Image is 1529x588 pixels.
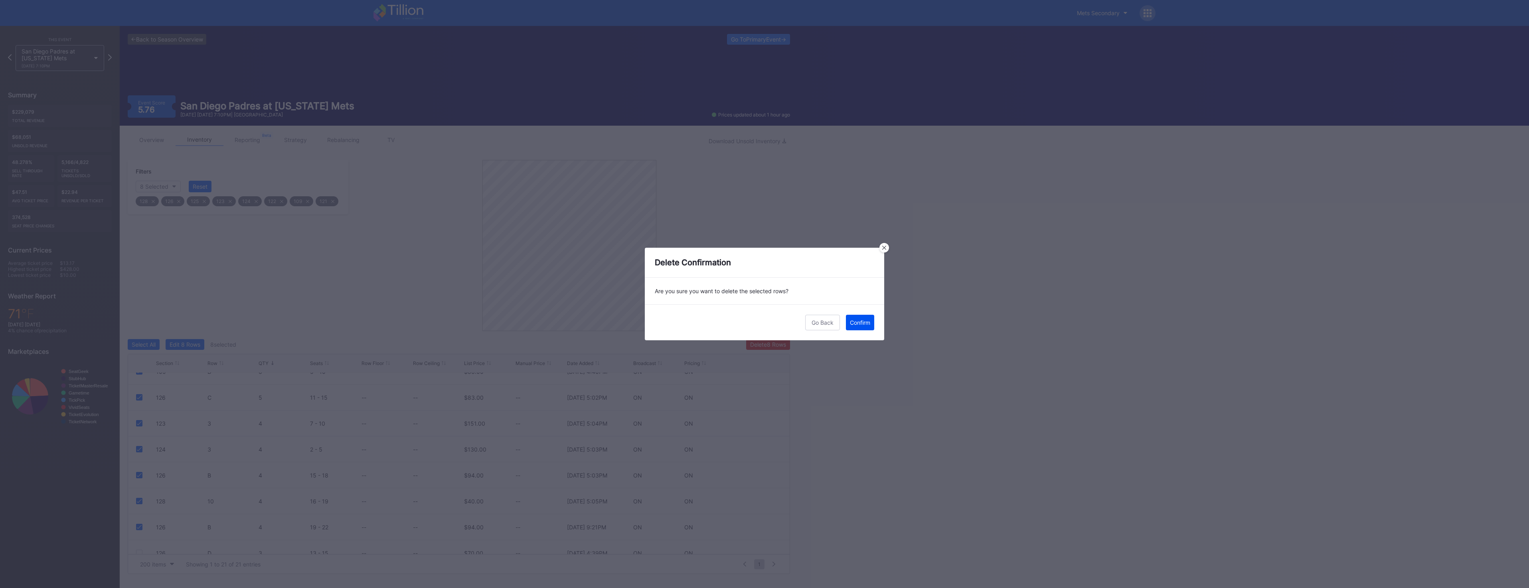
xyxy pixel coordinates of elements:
[850,319,870,326] div: Confirm
[805,315,840,330] button: Go Back
[812,319,834,326] div: Go Back
[645,248,884,278] div: Delete Confirmation
[846,315,874,330] button: Confirm
[645,278,884,304] div: Are you sure you want to delete the selected rows?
